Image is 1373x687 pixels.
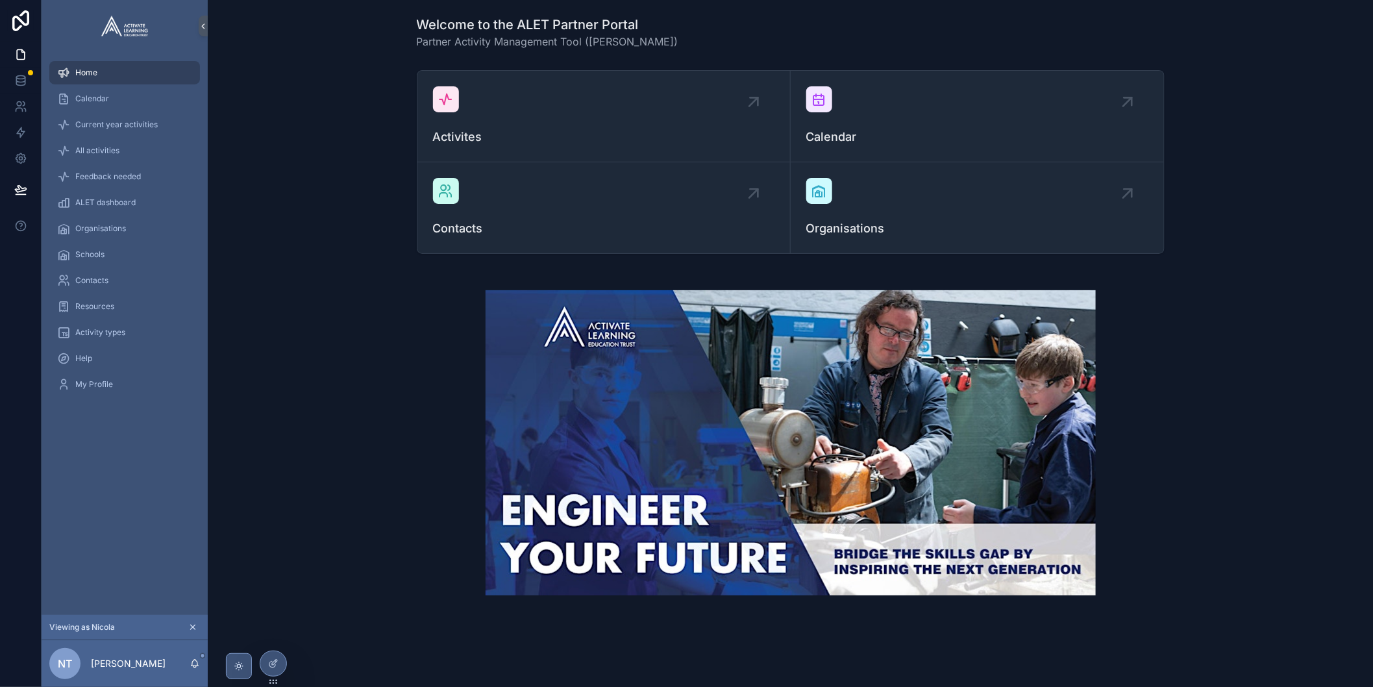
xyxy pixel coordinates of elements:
[49,61,200,84] a: Home
[49,243,200,266] a: Schools
[49,295,200,318] a: Resources
[417,162,791,253] a: Contacts
[433,219,774,238] span: Contacts
[791,162,1164,253] a: Organisations
[58,656,72,671] span: NT
[49,347,200,370] a: Help
[417,71,791,162] a: Activites
[417,16,678,34] h1: Welcome to the ALET Partner Portal
[49,191,200,214] a: ALET dashboard
[49,622,115,632] span: Viewing as Nicola
[417,34,678,49] span: Partner Activity Management Tool ([PERSON_NAME])
[49,113,200,136] a: Current year activities
[49,269,200,292] a: Contacts
[75,94,109,104] span: Calendar
[49,87,200,110] a: Calendar
[91,657,166,670] p: [PERSON_NAME]
[101,16,148,36] img: App logo
[486,290,1096,595] img: 11569-https___cdn.evbuc.com_images_707213239_1803321581553_1_original.jpeg
[806,128,1148,146] span: Calendar
[75,197,136,208] span: ALET dashboard
[49,373,200,396] a: My Profile
[49,321,200,344] a: Activity types
[49,139,200,162] a: All activities
[75,249,105,260] span: Schools
[75,119,158,130] span: Current year activities
[49,217,200,240] a: Organisations
[75,223,126,234] span: Organisations
[75,275,108,286] span: Contacts
[75,145,119,156] span: All activities
[806,219,1148,238] span: Organisations
[75,68,97,78] span: Home
[42,52,208,413] div: scrollable content
[75,327,125,338] span: Activity types
[75,379,113,390] span: My Profile
[791,71,1164,162] a: Calendar
[49,165,200,188] a: Feedback needed
[75,353,92,364] span: Help
[75,301,114,312] span: Resources
[75,171,141,182] span: Feedback needed
[433,128,774,146] span: Activites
